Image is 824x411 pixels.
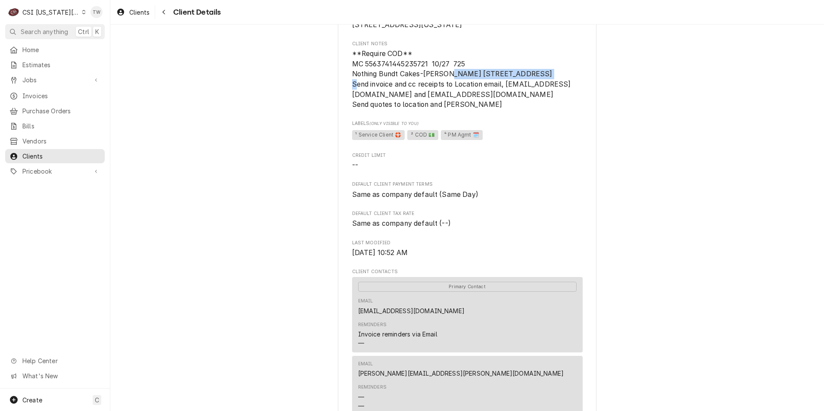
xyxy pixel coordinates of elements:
[95,395,99,405] span: C
[358,361,373,367] div: Email
[8,6,20,18] div: CSI Kansas City's Avatar
[78,27,89,36] span: Ctrl
[352,249,408,257] span: [DATE] 10:52 AM
[22,167,87,176] span: Pricebook
[5,58,105,72] a: Estimates
[22,396,42,404] span: Create
[5,104,105,118] a: Purchase Orders
[352,219,451,227] span: Same as company default (--)
[352,181,583,188] span: Default Client Payment Terms
[352,210,583,229] div: Default Client Tax Rate
[352,40,583,47] span: Client Notes
[352,152,583,171] div: Credit Limit
[5,24,105,39] button: Search anythingCtrlK
[352,277,583,352] div: Contact
[22,60,100,69] span: Estimates
[358,361,564,378] div: Email
[5,119,105,133] a: Bills
[358,339,364,348] div: —
[157,5,171,19] button: Navigate back
[5,134,105,148] a: Vendors
[369,121,418,126] span: (Only Visible to You)
[352,190,583,200] span: Default Client Payment Terms
[358,384,387,410] div: Reminders
[352,240,583,258] div: Last Modified
[352,120,583,141] div: [object Object]
[5,164,105,178] a: Go to Pricebook
[358,321,437,348] div: Reminders
[352,10,515,29] span: NOTHING BUNDT CAKES-[GEOGRAPHIC_DATA] [STREET_ADDRESS][US_STATE]
[352,160,583,171] span: Credit Limit
[352,129,583,142] span: [object Object]
[358,307,465,314] a: [EMAIL_ADDRESS][DOMAIN_NAME]
[358,321,387,328] div: Reminders
[352,190,478,199] span: Same as company default (Same Day)
[352,248,583,258] span: Last Modified
[22,45,100,54] span: Home
[5,89,105,103] a: Invoices
[171,6,221,18] span: Client Details
[352,49,583,110] span: Client Notes
[113,5,153,19] a: Clients
[358,384,387,391] div: Reminders
[352,40,583,110] div: Client Notes
[358,330,437,339] div: Invoice reminders via Email
[358,298,465,315] div: Email
[5,354,105,368] a: Go to Help Center
[22,356,100,365] span: Help Center
[358,370,564,377] a: [PERSON_NAME][EMAIL_ADDRESS][PERSON_NAME][DOMAIN_NAME]
[22,106,100,115] span: Purchase Orders
[91,6,103,18] div: TW
[22,91,100,100] span: Invoices
[358,392,364,402] div: —
[95,27,99,36] span: K
[352,50,571,109] span: **Require COD** MC 5563741445235721 10/27 725 Nothing Bundt Cakes-[PERSON_NAME] [STREET_ADDRESS] ...
[358,402,364,411] div: —
[22,152,100,161] span: Clients
[352,218,583,229] span: Default Client Tax Rate
[352,161,358,169] span: --
[352,130,405,140] span: ¹ Service Client 🛟
[358,282,577,292] span: Primary Contact
[352,152,583,159] span: Credit Limit
[22,75,87,84] span: Jobs
[358,298,373,305] div: Email
[352,120,583,127] span: Labels
[358,281,577,292] div: Primary
[91,6,103,18] div: Tori Warrick's Avatar
[8,6,20,18] div: C
[22,137,100,146] span: Vendors
[5,369,105,383] a: Go to What's New
[5,149,105,163] a: Clients
[352,210,583,217] span: Default Client Tax Rate
[441,130,483,140] span: ⁴ PM Agmt 🗓️
[22,371,100,380] span: What's New
[407,130,438,140] span: ² COD 💵
[352,240,583,246] span: Last Modified
[352,181,583,199] div: Default Client Payment Terms
[5,43,105,57] a: Home
[129,8,150,17] span: Clients
[22,121,100,131] span: Bills
[21,27,68,36] span: Search anything
[5,73,105,87] a: Go to Jobs
[352,268,583,275] span: Client Contacts
[22,8,79,17] div: CSI [US_STATE][GEOGRAPHIC_DATA]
